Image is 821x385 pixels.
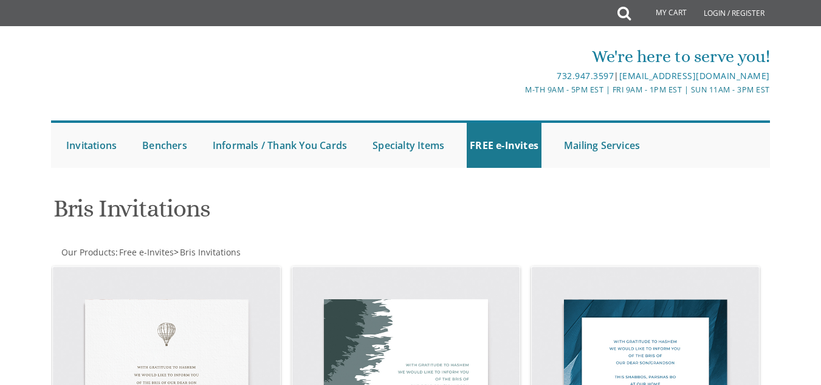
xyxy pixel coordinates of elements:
a: Specialty Items [369,123,447,168]
a: Invitations [63,123,120,168]
h1: Bris Invitations [53,195,524,231]
div: : [51,246,410,258]
a: [EMAIL_ADDRESS][DOMAIN_NAME] [619,70,770,82]
span: > [174,246,241,258]
span: Free e-Invites [119,246,174,258]
a: Informals / Thank You Cards [210,123,350,168]
a: 732.947.3597 [557,70,614,82]
a: Mailing Services [561,123,643,168]
a: My Cart [630,1,695,26]
a: Bris Invitations [179,246,241,258]
div: M-Th 9am - 5pm EST | Fri 9am - 1pm EST | Sun 11am - 3pm EST [291,83,770,96]
a: Benchers [139,123,190,168]
div: We're here to serve you! [291,44,770,69]
div: | [291,69,770,83]
a: Our Products [60,246,115,258]
a: FREE e-Invites [467,123,541,168]
span: Bris Invitations [180,246,241,258]
a: Free e-Invites [118,246,174,258]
